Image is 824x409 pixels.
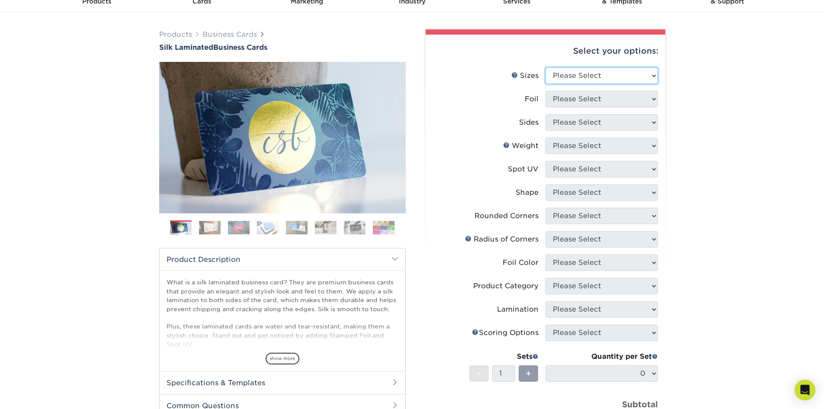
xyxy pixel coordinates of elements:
div: Sizes [511,71,539,81]
span: show more [266,353,299,364]
div: Quantity per Set [545,351,658,362]
span: + [526,367,531,380]
div: Scoring Options [472,328,539,338]
div: Select your options: [433,35,658,68]
div: Sets [469,351,539,362]
img: Business Cards 05 [286,221,308,234]
img: Business Cards 02 [199,221,221,234]
strong: Subtotal [622,399,658,409]
img: Business Cards 01 [170,217,192,239]
img: Business Cards 04 [257,221,279,234]
img: Business Cards 07 [344,221,366,234]
div: Rounded Corners [475,211,539,221]
div: Spot UV [508,164,539,174]
h2: Specifications & Templates [160,371,405,394]
span: Silk Laminated [159,43,213,52]
img: Silk Laminated 01 [159,14,406,261]
div: Weight [503,141,539,151]
a: Products [159,30,192,39]
div: Sides [519,117,539,128]
div: Lamination [497,304,539,315]
div: Open Intercom Messenger [795,380,815,400]
img: Business Cards 08 [373,221,394,234]
iframe: Google Customer Reviews [2,383,74,406]
span: - [477,367,481,380]
img: Business Cards 03 [228,221,250,234]
div: Product Category [473,281,539,291]
div: Foil [525,94,539,104]
div: Shape [516,187,539,198]
a: Silk LaminatedBusiness Cards [159,43,406,52]
img: Business Cards 06 [315,221,337,234]
div: Foil Color [503,258,539,268]
h2: Product Description [160,248,405,271]
a: Business Cards [202,30,257,39]
h1: Business Cards [159,43,406,52]
div: Radius of Corners [465,234,539,245]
